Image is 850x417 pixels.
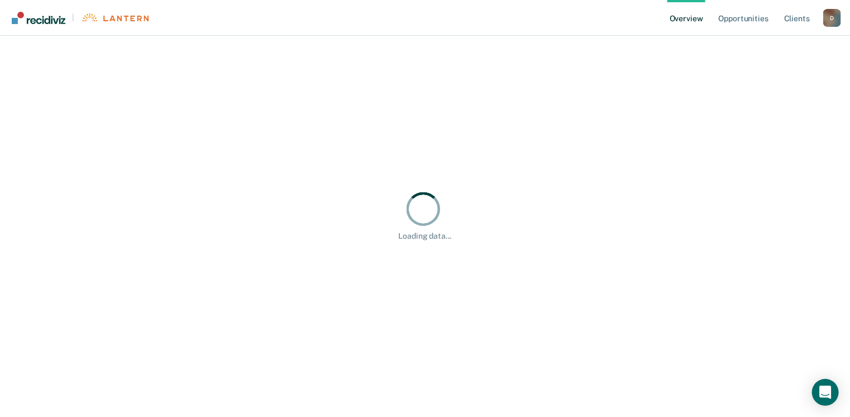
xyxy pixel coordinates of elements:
[812,379,839,406] div: Open Intercom Messenger
[65,13,81,22] span: |
[399,231,452,241] div: Loading data...
[12,12,65,24] img: Recidiviz
[823,9,841,27] button: Profile dropdown button
[81,13,149,22] img: Lantern
[823,9,841,27] div: D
